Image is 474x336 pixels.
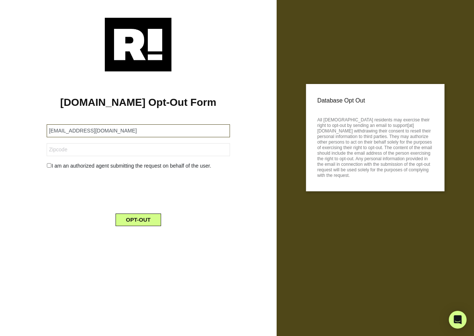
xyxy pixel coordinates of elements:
[47,124,230,137] input: Email Address
[41,162,235,170] div: I am an authorized agent submitting the request on behalf of the user.
[105,18,171,71] img: Retention.com
[82,176,194,205] iframe: reCAPTCHA
[116,214,161,226] button: OPT-OUT
[317,95,433,106] p: Database Opt Out
[11,96,266,109] h1: [DOMAIN_NAME] Opt-Out Form
[317,115,433,178] p: All [DEMOGRAPHIC_DATA] residents may exercise their right to opt-out by sending an email to suppo...
[449,311,467,329] div: Open Intercom Messenger
[47,143,230,156] input: Zipcode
